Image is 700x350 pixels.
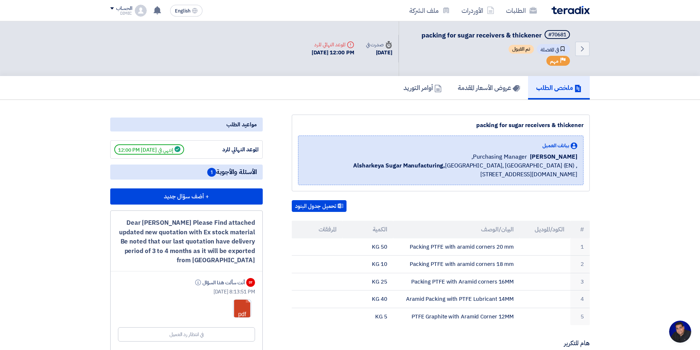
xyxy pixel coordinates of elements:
[393,256,520,273] td: Packing PTFE with aramid corners 18 mm
[520,221,570,238] th: الكود/الموديل
[292,340,590,347] p: هام للتكرير
[194,279,245,286] div: أنت سألت هذا السؤال
[500,2,543,19] a: الطلبات
[570,238,590,256] td: 1
[118,218,255,265] div: Dear [PERSON_NAME] Please Find attached updated new quotation with Ex stock material Be noted tha...
[570,256,590,273] td: 2
[366,48,392,57] div: [DATE]
[393,221,520,238] th: البيان/الوصف
[393,291,520,308] td: Aramid Packing with PTFE Lubricant 14MM
[450,76,528,100] a: عروض الأسعار المقدمة
[536,83,582,92] h5: ملخص الطلب
[342,291,393,308] td: 40 KG
[353,161,445,170] b: Alsharkeya Sugar Manufacturing,
[552,6,590,14] img: Teradix logo
[570,221,590,238] th: #
[456,2,500,19] a: الأوردرات
[312,41,354,48] div: الموعد النهائي للرد
[542,142,569,149] span: بيانات العميل
[421,30,571,40] h5: packing for sugar receivers & thickener
[393,238,520,256] td: Packing PTFE with aramid corners 20 mm
[312,48,354,57] div: [DATE] 12:00 PM
[548,32,566,37] div: #70681
[342,238,393,256] td: 50 KG
[530,152,577,161] span: [PERSON_NAME]
[403,83,442,92] h5: أوامر التوريد
[669,321,691,343] a: Open chat
[110,188,263,205] button: + أضف سؤال جديد
[366,41,392,48] div: صدرت في
[118,288,255,296] div: [DATE] 8:13:51 PM
[292,200,347,212] button: تحميل جدول البنود
[135,5,147,17] img: profile_test.png
[570,273,590,291] td: 3
[207,167,257,177] span: الأسئلة والأجوبة
[342,308,393,325] td: 5 KG
[207,168,216,177] span: 1
[570,291,590,308] td: 4
[458,83,520,92] h5: عروض الأسعار المقدمة
[170,5,202,17] button: English
[298,121,584,130] div: packing for sugar receivers & thickener
[393,308,520,325] td: PTFE Graphite with Aramid Corner 12MM
[342,221,393,238] th: الكمية
[233,300,292,344] a: DIMEC___rev_1754327614019.pdf
[169,331,204,338] div: في انتظار رد العميل
[342,256,393,273] td: 10 KG
[528,76,590,100] a: ملخص الطلب
[570,308,590,325] td: 5
[116,6,132,12] div: الحساب
[110,11,132,15] div: DIMEC
[509,45,534,54] span: تم القبول
[246,278,255,287] div: DT
[550,58,559,65] span: مهم
[342,273,393,291] td: 25 KG
[292,221,342,238] th: المرفقات
[114,144,184,155] span: إنتهي في [DATE] 12:00 PM
[421,30,542,40] span: packing for sugar receivers & thickener
[110,118,263,131] div: مواعيد الطلب
[395,76,450,100] a: أوامر التوريد
[204,145,259,154] div: الموعد النهائي للرد
[304,161,577,179] span: [GEOGRAPHIC_DATA], [GEOGRAPHIC_DATA] (EN) ,[STREET_ADDRESS][DOMAIN_NAME]
[393,273,520,291] td: Packing PTFE with Aramid corners 16MM
[471,152,527,161] span: Purchasing Manager,
[403,2,456,19] a: ملف الشركة
[537,44,570,54] span: في المفضلة
[175,8,190,14] span: English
